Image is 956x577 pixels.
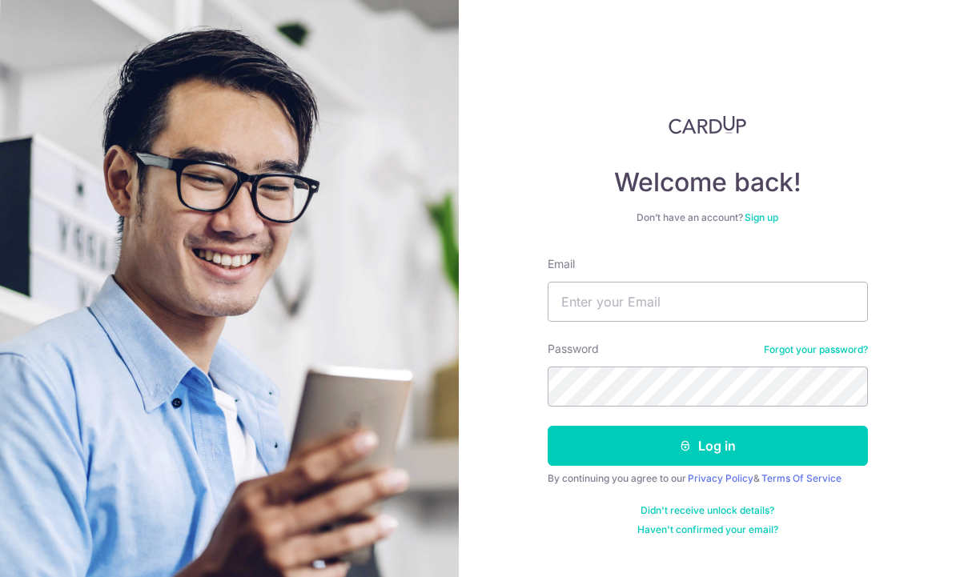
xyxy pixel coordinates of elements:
label: Password [548,341,599,357]
a: Privacy Policy [688,472,753,484]
h4: Welcome back! [548,166,868,198]
a: Haven't confirmed your email? [637,523,778,536]
a: Sign up [745,211,778,223]
a: Didn't receive unlock details? [641,504,774,517]
img: CardUp Logo [669,115,747,134]
input: Enter your Email [548,282,868,322]
a: Forgot your password? [764,343,868,356]
a: Terms Of Service [761,472,842,484]
label: Email [548,256,575,272]
button: Log in [548,426,868,466]
div: Don’t have an account? [548,211,868,224]
div: By continuing you agree to our & [548,472,868,485]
